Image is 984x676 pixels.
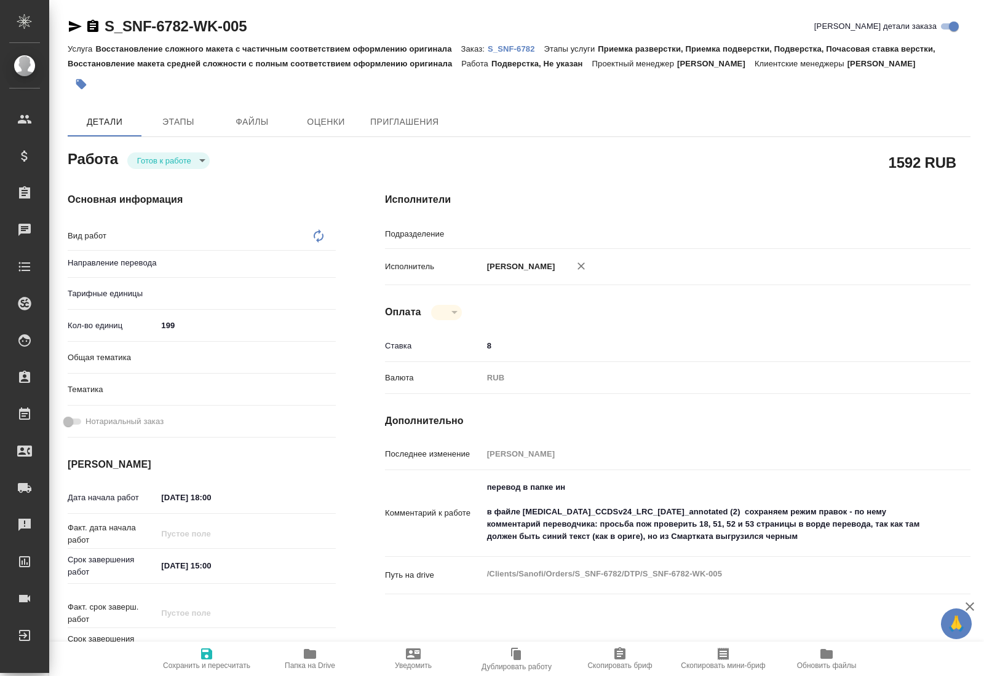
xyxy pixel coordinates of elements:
span: Приглашения [370,114,439,130]
textarea: перевод в папке ин в файле [MEDICAL_DATA]_CCDSv24_LRC_[DATE]_annotated (2) сохраняем режим правок... [483,477,922,547]
p: Исполнитель [385,261,483,273]
span: 🙏 [946,611,967,637]
button: Скопировать ссылку [85,19,100,34]
p: Последнее изменение [385,448,483,460]
p: Кол-во единиц [68,320,157,332]
input: ✎ Введи что-нибудь [157,489,264,506]
span: Детали [75,114,134,130]
button: Удалить исполнителя [568,253,595,280]
p: Тарифные единицы [68,288,157,300]
input: Пустое поле [157,604,264,622]
button: Скопировать мини-бриф [672,642,775,676]
button: Скопировать бриф [568,642,672,676]
p: Восстановление сложного макета с частичным соответствием оформлению оригинала [95,44,461,53]
h4: [PERSON_NAME] [68,457,336,472]
input: ✎ Введи что-нибудь [157,557,264,575]
p: Комментарий к работе [385,507,483,519]
span: Обновить файлы [797,661,857,670]
span: Оценки [296,114,355,130]
h4: Оплата [385,305,421,320]
button: Open [915,232,918,234]
div: ​ [157,347,336,368]
span: Файлы [223,114,282,130]
p: Услуга [68,44,95,53]
span: Нотариальный заказ [85,415,164,428]
p: Подразделение [385,228,483,240]
input: ✎ Введи что-нибудь [483,337,922,355]
button: 🙏 [941,608,972,639]
input: ✎ Введи что-нибудь [157,316,336,334]
span: Папка на Drive [285,661,335,670]
p: [PERSON_NAME] [847,59,925,68]
p: S_SNF-6782 [488,44,544,53]
p: [PERSON_NAME] [483,261,555,273]
p: Валюта [385,372,483,384]
button: Папка на Drive [258,642,362,676]
p: Заказ: [461,44,488,53]
p: Подверстка, Не указан [491,59,592,68]
div: ​ [157,379,336,400]
div: RUB [483,367,922,388]
a: S_SNF-6782-WK-005 [105,18,247,34]
p: Направление перевода [68,257,157,269]
p: Клиентские менеджеры [755,59,847,68]
a: S_SNF-6782 [488,43,544,53]
span: Скопировать бриф [587,661,652,670]
button: Open [329,261,331,263]
input: ✎ Введи что-нибудь [157,636,264,654]
div: ​ [157,283,336,304]
button: Дублировать работу [465,642,568,676]
button: Добавить тэг [68,71,95,98]
p: Общая тематика [68,352,157,364]
button: Готов к работе [133,155,195,166]
p: Этапы услуги [544,44,598,53]
span: Дублировать работу [482,662,552,671]
p: Факт. дата начала работ [68,522,157,546]
p: Проектный менеджер [592,59,677,68]
button: Уведомить [362,642,465,676]
button: Обновить файлы [775,642,878,676]
h4: Исполнители [385,192,970,207]
span: Сохранить и пересчитать [163,661,250,670]
input: Пустое поле [483,445,922,463]
h4: Дополнительно [385,414,970,428]
div: Готов к работе [431,305,462,320]
p: Работа [461,59,491,68]
h4: Основная информация [68,192,336,207]
p: Дата начала работ [68,492,157,504]
p: Ставка [385,340,483,352]
button: Сохранить и пересчитать [155,642,258,676]
span: Скопировать мини-бриф [681,661,765,670]
p: Тематика [68,383,157,396]
p: Факт. срок заверш. работ [68,601,157,626]
p: [PERSON_NAME] [677,59,755,68]
h2: Работа [68,147,118,169]
p: Срок завершения работ [68,554,157,578]
textarea: /Clients/Sanofi/Orders/S_SNF-6782/DTP/S_SNF-6782-WK-005 [483,564,922,584]
p: Вид работ [68,230,157,242]
button: Скопировать ссылку для ЯМессенджера [68,19,82,34]
p: Путь на drive [385,569,483,581]
span: [PERSON_NAME] детали заказа [814,20,937,33]
span: Этапы [149,114,208,130]
input: Пустое поле [157,525,264,543]
h2: 1592 RUB [889,152,956,173]
p: Срок завершения услуги [68,633,157,658]
span: Уведомить [395,661,432,670]
div: Готов к работе [127,152,210,169]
